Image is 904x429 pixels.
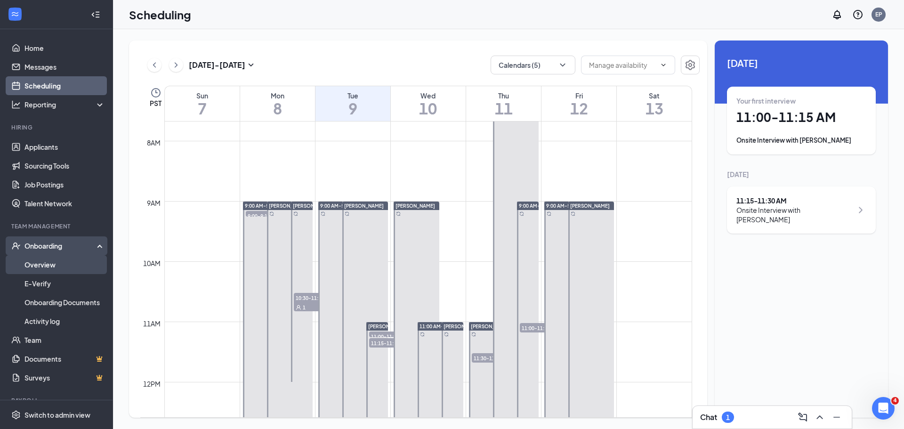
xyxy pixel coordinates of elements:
[727,170,876,179] div: [DATE]
[396,211,401,216] svg: Sync
[391,91,466,100] div: Wed
[24,156,105,175] a: Sourcing Tools
[872,397,895,420] iframe: Intercom live chat
[11,100,21,109] svg: Analysis
[24,255,105,274] a: Overview
[10,9,20,19] svg: WorkstreamLogo
[24,331,105,349] a: Team
[169,58,183,72] button: ChevronRight
[240,100,315,116] h1: 8
[420,332,425,337] svg: Sync
[24,57,105,76] a: Messages
[269,203,308,209] span: [PERSON_NAME]
[589,60,656,70] input: Manage availability
[875,10,882,18] div: EP
[891,397,899,405] span: 4
[466,100,541,116] h1: 11
[829,410,844,425] button: Minimize
[24,312,105,331] a: Activity log
[24,349,105,368] a: DocumentsCrown
[11,397,103,405] div: Payroll
[617,91,692,100] div: Sat
[736,196,853,205] div: 11:15 - 11:30 AM
[320,202,359,209] span: 9:00 AM-5:30 PM
[245,59,257,71] svg: SmallChevronDown
[24,76,105,95] a: Scheduling
[831,412,842,423] svg: Minimize
[165,100,240,116] h1: 7
[150,87,161,98] svg: Clock
[24,368,105,387] a: SurveysCrown
[571,211,575,216] svg: Sync
[344,203,384,209] span: [PERSON_NAME]
[852,9,864,20] svg: QuestionInfo
[141,258,162,268] div: 10am
[240,86,315,121] a: September 8, 2025
[795,410,810,425] button: ComposeMessage
[519,202,558,209] span: 9:00 AM-5:30 PM
[269,211,274,216] svg: Sync
[736,96,866,105] div: Your first interview
[24,410,90,420] div: Switch to admin view
[812,410,827,425] button: ChevronUp
[570,203,610,209] span: [PERSON_NAME]
[24,241,97,251] div: Onboarding
[189,60,245,70] h3: [DATE] - [DATE]
[11,241,21,251] svg: UserCheck
[617,100,692,116] h1: 13
[520,323,567,332] span: 11:00-11:15 AM
[471,324,510,329] span: [PERSON_NAME]
[24,194,105,213] a: Talent Network
[240,91,315,100] div: Mon
[700,412,717,422] h3: Chat
[145,198,162,208] div: 9am
[24,39,105,57] a: Home
[11,123,103,131] div: Hiring
[315,91,390,100] div: Tue
[541,100,616,116] h1: 12
[444,324,483,329] span: [PERSON_NAME]
[391,86,466,121] a: September 10, 2025
[736,205,853,224] div: Onsite Interview with [PERSON_NAME]
[24,175,105,194] a: Job Postings
[727,56,876,70] span: [DATE]
[24,100,105,109] div: Reporting
[685,59,696,71] svg: Settings
[541,86,616,121] a: September 12, 2025
[129,7,191,23] h1: Scheduling
[797,412,808,423] svg: ComposeMessage
[541,91,616,100] div: Fri
[294,293,341,302] span: 10:30-11:00 AM
[444,332,449,337] svg: Sync
[471,332,476,337] svg: Sync
[150,98,161,108] span: PST
[681,56,700,74] button: Settings
[617,86,692,121] a: September 13, 2025
[395,203,435,209] span: [PERSON_NAME]
[165,86,240,121] a: September 7, 2025
[303,304,306,311] span: 1
[11,222,103,230] div: Team Management
[814,412,825,423] svg: ChevronUp
[368,324,408,329] span: [PERSON_NAME]
[546,202,585,209] span: 9:00 AM-5:30 PM
[296,305,301,310] svg: User
[736,109,866,125] h1: 11:00 - 11:15 AM
[293,203,332,209] span: [PERSON_NAME]
[466,91,541,100] div: Thu
[24,138,105,156] a: Applicants
[141,318,162,329] div: 11am
[472,353,519,363] span: 11:30-11:45 AM
[369,338,416,348] span: 11:15-11:30 AM
[147,58,161,72] button: ChevronLeft
[466,86,541,121] a: September 11, 2025
[171,59,181,71] svg: ChevronRight
[491,56,575,74] button: Calendars (5)ChevronDown
[315,86,390,121] a: September 9, 2025
[420,323,461,330] span: 11:00 AM-5:30 PM
[24,274,105,293] a: E-Verify
[345,211,349,216] svg: Sync
[369,332,416,341] span: 11:00-11:15 AM
[831,9,843,20] svg: Notifications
